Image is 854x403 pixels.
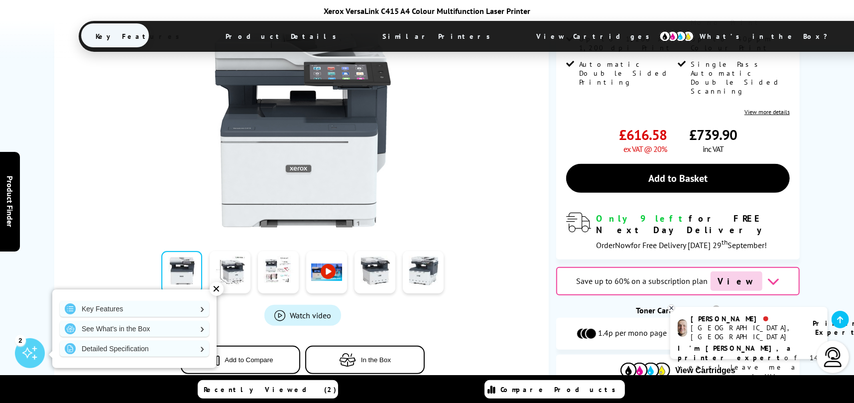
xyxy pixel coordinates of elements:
[211,24,357,48] span: Product Details
[60,301,209,317] a: Key Features
[689,126,737,144] span: £739.90
[598,328,667,340] span: 1.4p per mono page
[198,380,338,399] a: Recently Viewed (2)
[5,176,15,227] span: Product Finder
[596,213,790,236] div: for FREE Next Day Delivery
[823,347,843,367] img: user-headset-light.svg
[619,126,667,144] span: £616.58
[290,310,331,320] span: Watch video
[264,304,341,325] a: Product_All_Videos
[691,314,800,323] div: [PERSON_NAME]
[711,271,762,291] span: View
[485,380,625,399] a: Compare Products
[623,144,667,154] span: ex VAT @ 20%
[596,213,689,224] span: Only 9 left
[691,60,788,96] span: Single Pass Automatic Double Sided Scanning
[685,24,853,48] span: What’s in the Box?
[556,305,800,315] div: Toner Cartridge Costs
[181,345,300,374] button: Add to Compare
[205,32,400,227] img: Xerox VersaLink C415
[60,321,209,337] a: See What's in the Box
[60,341,209,357] a: Detailed Specification
[722,238,728,247] sup: th
[225,356,273,363] span: Add to Compare
[744,108,790,116] a: View more details
[691,323,800,341] div: [GEOGRAPHIC_DATA], [GEOGRAPHIC_DATA]
[564,362,792,379] button: View Cartridges
[675,366,735,375] span: View Cartridges
[713,305,720,313] sup: Cost per page
[596,240,767,250] span: Order for Free Delivery [DATE] 29 September!
[361,356,391,363] span: In the Box
[678,344,794,362] b: I'm [PERSON_NAME], a printer expert
[577,276,708,286] span: Save up to 60% on a subscription plan
[678,344,820,391] p: of 14 years! Leave me a message and I'll respond ASAP
[522,23,674,49] span: View Cartridges
[81,24,200,48] span: Key Features
[659,31,694,42] img: cmyk-icon.svg
[566,164,790,193] a: Add to Basket
[210,282,224,296] div: ✕
[615,240,631,250] span: Now
[204,385,337,394] span: Recently Viewed (2)
[368,24,511,48] span: Similar Printers
[579,60,676,87] span: Automatic Double Sided Printing
[79,6,776,16] div: Xerox VersaLink C415 A4 Colour Multifunction Laser Printer
[15,335,26,346] div: 2
[566,213,790,250] div: modal_delivery
[678,319,687,337] img: ashley-livechat.png
[501,385,621,394] span: Compare Products
[305,345,425,374] button: In the Box
[620,363,670,378] img: Cartridges
[703,144,724,154] span: inc VAT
